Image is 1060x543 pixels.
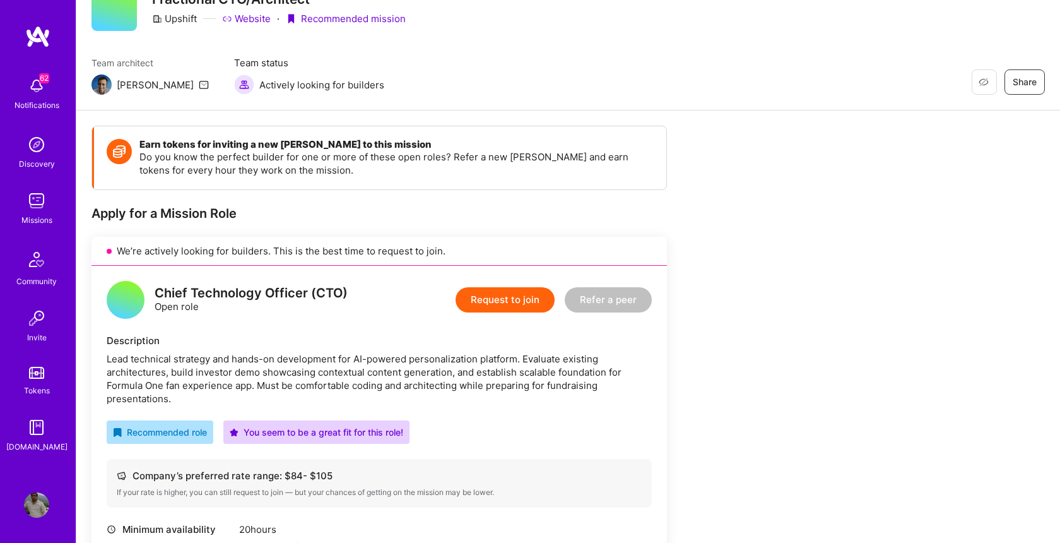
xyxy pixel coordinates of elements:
div: · [277,12,280,25]
p: Do you know the perfect builder for one or more of these open roles? Refer a new [PERSON_NAME] an... [139,150,654,177]
img: Team Architect [91,75,112,95]
i: icon Cash [117,471,126,480]
div: Description [107,334,652,347]
div: Upshift [152,12,197,25]
div: [DOMAIN_NAME] [6,440,68,453]
span: Team status [234,56,384,69]
div: Minimum availability [107,523,233,536]
div: Recommended role [113,426,207,439]
div: You seem to be a great fit for this role! [230,426,403,439]
span: Actively looking for builders [259,78,384,92]
div: Invite [27,331,47,344]
div: [PERSON_NAME] [117,78,194,92]
div: Discovery [19,157,55,170]
i: icon CompanyGray [152,14,162,24]
span: Share [1013,76,1037,88]
div: Lead technical strategy and hands-on development for AI-powered personalization platform. Evaluat... [107,352,652,405]
i: icon EyeClosed [979,77,989,87]
img: Invite [24,306,49,331]
h4: Earn tokens for inviting a new [PERSON_NAME] to this mission [139,139,654,150]
i: icon Clock [107,525,116,534]
div: Community [16,275,57,288]
img: logo [25,25,50,48]
div: If your rate is higher, you can still request to join — but your chances of getting on the missio... [117,487,642,498]
div: Recommended mission [286,12,406,25]
button: Refer a peer [565,287,652,313]
img: teamwork [24,188,49,213]
div: Company’s preferred rate range: $ 84 - $ 105 [117,469,642,482]
button: Share [1004,69,1045,95]
div: 20 hours [239,523,408,536]
span: Team architect [91,56,209,69]
img: guide book [24,415,49,440]
i: icon Mail [199,80,209,90]
a: Website [222,12,271,25]
div: Missions [21,213,52,227]
i: icon PurpleStar [230,428,238,437]
div: Notifications [15,98,59,112]
div: Chief Technology Officer (CTO) [155,287,348,300]
i: icon RecommendedBadge [113,428,122,437]
img: Community [21,244,52,275]
button: Request to join [456,287,555,313]
a: User Avatar [21,492,52,518]
img: User Avatar [24,492,49,518]
img: Token icon [107,139,132,164]
i: icon PurpleRibbon [286,14,296,24]
img: discovery [24,132,49,157]
div: Apply for a Mission Role [91,205,667,222]
div: We’re actively looking for builders. This is the best time to request to join. [91,237,667,266]
img: tokens [29,367,44,379]
div: Tokens [24,384,50,397]
img: Actively looking for builders [234,75,254,95]
span: 62 [39,73,49,83]
div: Open role [155,287,348,313]
img: bell [24,73,49,98]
